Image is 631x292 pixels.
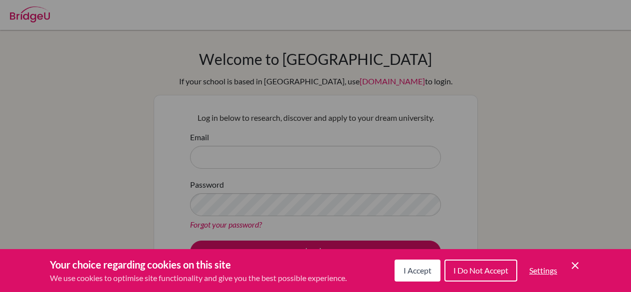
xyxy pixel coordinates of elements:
[453,266,508,275] span: I Do Not Accept
[50,272,347,284] p: We use cookies to optimise site functionality and give you the best possible experience.
[50,257,347,272] h3: Your choice regarding cookies on this site
[569,260,581,272] button: Save and close
[404,266,431,275] span: I Accept
[444,260,517,282] button: I Do Not Accept
[521,261,565,281] button: Settings
[395,260,440,282] button: I Accept
[529,266,557,275] span: Settings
